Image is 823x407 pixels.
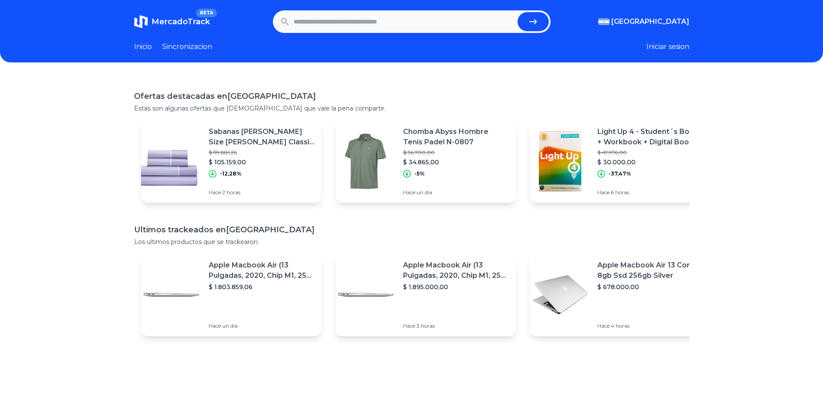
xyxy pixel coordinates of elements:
[209,283,315,291] p: $ 1.803.859,06
[141,264,202,325] img: Featured image
[141,253,321,336] a: Featured imageApple Macbook Air (13 Pulgadas, 2020, Chip M1, 256 Gb De Ssd, 8 Gb De Ram) - Plata$...
[414,170,425,177] p: -5%
[335,264,396,325] img: Featured image
[530,264,590,325] img: Featured image
[609,170,631,177] p: -37,47%
[209,260,315,281] p: Apple Macbook Air (13 Pulgadas, 2020, Chip M1, 256 Gb De Ssd, 8 Gb De Ram) - Plata
[134,90,689,102] h1: Ofertas destacadas en [GEOGRAPHIC_DATA]
[530,131,590,192] img: Featured image
[598,16,689,27] button: [GEOGRAPHIC_DATA]
[403,127,509,147] p: Chomba Abyss Hombre Tenis Padel N-0807
[134,104,689,113] p: Estas son algunas ofertas que [DEMOGRAPHIC_DATA] que vale la pena compartir.
[597,260,703,281] p: Apple Macbook Air 13 Core I5 8gb Ssd 256gb Silver
[151,17,210,26] span: MercadoTrack
[220,170,242,177] p: -12,28%
[403,260,509,281] p: Apple Macbook Air (13 Pulgadas, 2020, Chip M1, 256 Gb De Ssd, 8 Gb De Ram) - Plata
[335,120,516,203] a: Featured imageChomba Abyss Hombre Tenis Padel N-0807$ 36.700,00$ 34.865,00-5%Hace un día
[598,18,610,25] img: Argentina
[209,158,315,166] p: $ 105.159,00
[403,322,509,329] p: Hace 3 horas
[209,149,315,156] p: $ 119.881,26
[597,158,703,166] p: $ 30.000,00
[134,224,689,236] h1: Ultimos trackeados en [GEOGRAPHIC_DATA]
[597,283,703,291] p: $ 678.000,00
[530,120,710,203] a: Featured imageLight Up 4 - Student´s Book + Workbook + Digital Book Myengl$ 47.976,00$ 30.000,00-...
[597,127,703,147] p: Light Up 4 - Student´s Book + Workbook + Digital Book Myengl
[196,9,216,17] span: BETA
[134,15,210,29] a: MercadoTrackBETA
[646,42,689,52] button: Iniciar sesion
[335,253,516,336] a: Featured imageApple Macbook Air (13 Pulgadas, 2020, Chip M1, 256 Gb De Ssd, 8 Gb De Ram) - Plata$...
[209,127,315,147] p: Sabanas [PERSON_NAME] Size [PERSON_NAME] Classic 200 Hilos Puro Algodón
[403,189,509,196] p: Hace un día
[134,238,689,246] p: Los ultimos productos que se trackearon.
[134,42,152,52] a: Inicio
[209,322,315,329] p: Hace un día
[597,149,703,156] p: $ 47.976,00
[597,322,703,329] p: Hace 4 horas
[403,149,509,156] p: $ 36.700,00
[141,131,202,192] img: Featured image
[141,120,321,203] a: Featured imageSabanas [PERSON_NAME] Size [PERSON_NAME] Classic 200 Hilos Puro Algodón$ 119.881,26...
[597,189,703,196] p: Hace 6 horas
[134,15,148,29] img: MercadoTrack
[530,253,710,336] a: Featured imageApple Macbook Air 13 Core I5 8gb Ssd 256gb Silver$ 678.000,00Hace 4 horas
[403,283,509,291] p: $ 1.895.000,00
[209,189,315,196] p: Hace 2 horas
[403,158,509,166] p: $ 34.865,00
[162,42,212,52] a: Sincronizacion
[335,131,396,192] img: Featured image
[611,16,689,27] span: [GEOGRAPHIC_DATA]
